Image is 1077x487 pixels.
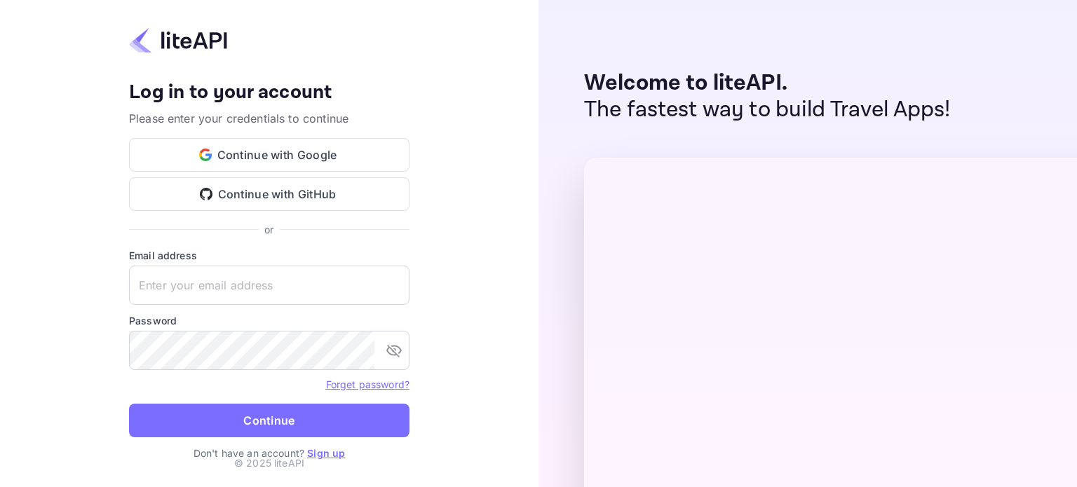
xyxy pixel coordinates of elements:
h4: Log in to your account [129,81,409,105]
a: Sign up [307,447,345,459]
a: Forget password? [326,378,409,390]
button: Continue with Google [129,138,409,172]
img: liteapi [129,27,227,54]
p: Welcome to liteAPI. [584,70,951,97]
button: toggle password visibility [380,336,408,364]
label: Password [129,313,409,328]
input: Enter your email address [129,266,409,305]
p: Don't have an account? [129,446,409,460]
button: Continue with GitHub [129,177,409,211]
p: or [264,222,273,237]
a: Forget password? [326,377,409,391]
p: The fastest way to build Travel Apps! [584,97,951,123]
button: Continue [129,404,409,437]
p: © 2025 liteAPI [234,455,304,470]
p: Please enter your credentials to continue [129,110,409,127]
label: Email address [129,248,409,263]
